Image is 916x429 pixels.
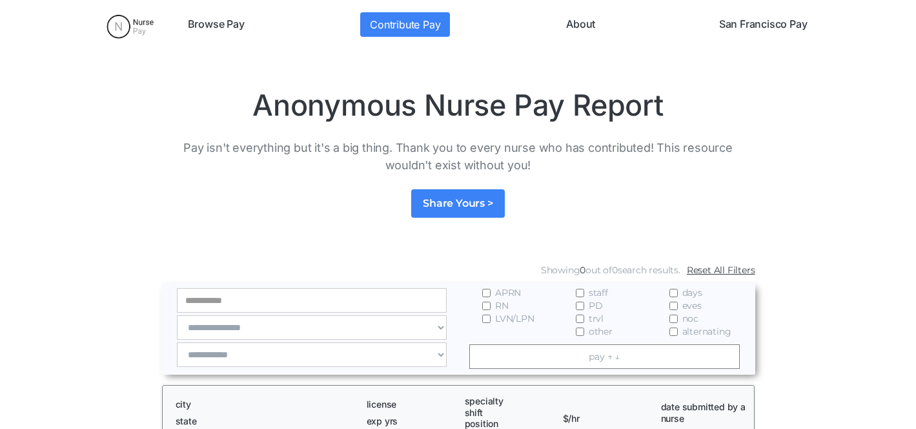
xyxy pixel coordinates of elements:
[495,312,534,325] span: LVN/LPN
[576,328,584,336] input: other
[469,344,740,369] a: pay ↑ ↓
[495,286,521,299] span: APRN
[161,87,755,123] h1: Anonymous Nurse Pay Report
[563,401,649,424] h1: $/hr
[669,315,678,323] input: noc
[682,325,731,338] span: alternating
[612,264,618,276] span: 0
[589,325,613,338] span: other
[465,395,551,407] h1: specialty
[682,299,702,312] span: eves
[669,289,678,297] input: days
[367,415,453,427] h1: exp yrs
[541,264,680,277] div: Showing out of search results.
[482,315,491,323] input: LVN/LPN
[682,312,698,325] span: noc
[687,264,755,277] a: Reset All Filters
[714,12,813,37] a: San Francisco Pay
[183,12,250,37] a: Browse Pay
[589,286,608,299] span: staff
[576,289,584,297] input: staff
[495,299,509,312] span: RN
[176,399,355,410] h1: city
[682,286,702,299] span: days
[482,302,491,310] input: RN
[561,12,600,37] a: About
[576,315,584,323] input: trvl
[589,299,603,312] span: PD
[411,189,504,218] a: Share Yours >
[580,264,585,276] span: 0
[465,407,551,419] h1: shift
[669,302,678,310] input: eves
[176,415,355,427] h1: state
[661,401,748,424] h1: date submitted by a nurse
[482,289,491,297] input: APRN
[367,399,453,410] h1: license
[360,12,450,37] a: Contribute Pay
[669,328,678,336] input: alternating
[576,302,584,310] input: PD
[589,312,604,325] span: trvl
[161,139,755,174] p: Pay isn't everything but it's a big thing. Thank you to every nurse who has contributed! This res...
